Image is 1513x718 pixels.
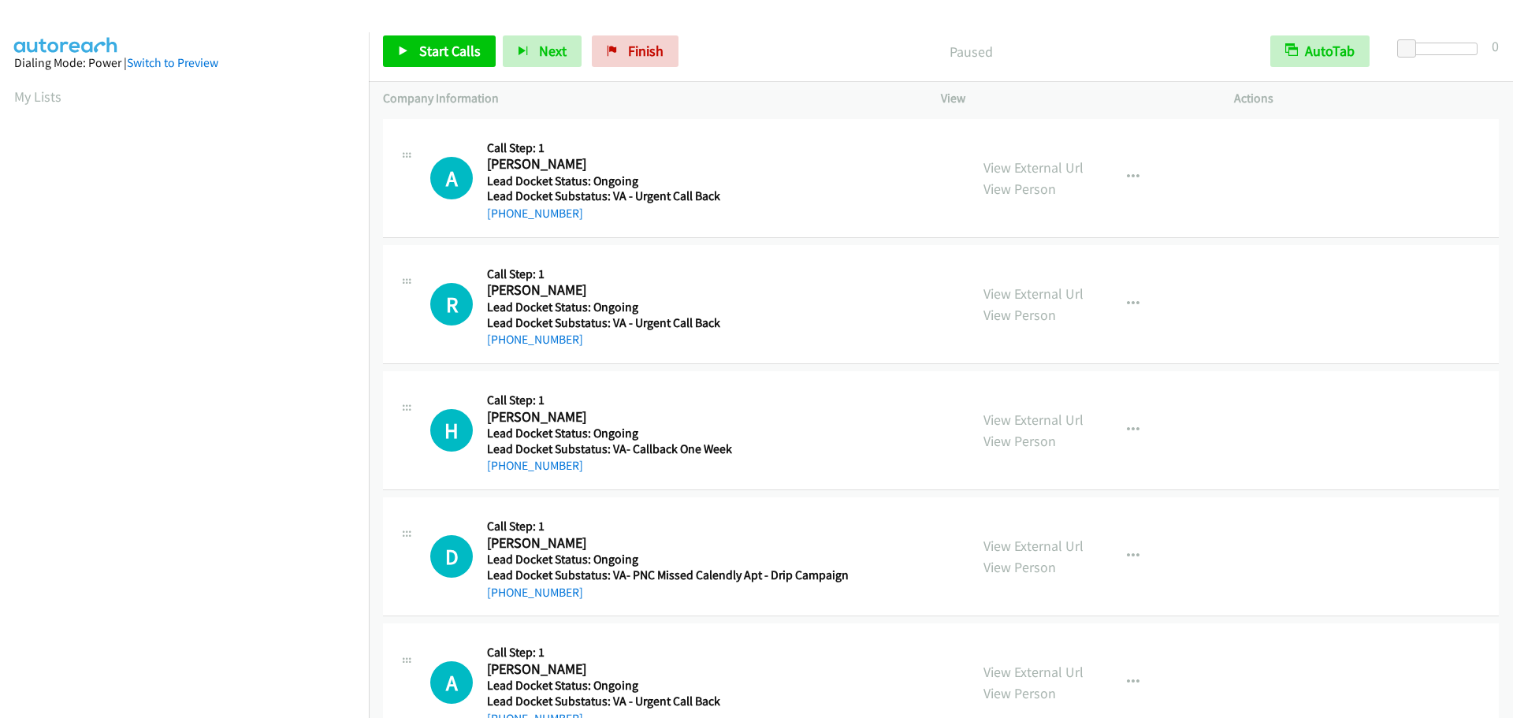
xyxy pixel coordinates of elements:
[487,552,849,567] h5: Lead Docket Status: Ongoing
[487,458,583,473] a: [PHONE_NUMBER]
[1492,35,1499,57] div: 0
[628,42,664,60] span: Finish
[487,299,843,315] h5: Lead Docket Status: Ongoing
[430,661,473,704] h1: A
[983,663,1084,681] a: View External Url
[430,283,473,326] div: The call is yet to be attempted
[487,315,843,331] h5: Lead Docket Substatus: VA - Urgent Call Back
[487,426,843,441] h5: Lead Docket Status: Ongoing
[430,409,473,452] h1: H
[383,35,496,67] a: Start Calls
[430,157,473,199] div: The call is yet to be attempted
[127,55,218,70] a: Switch to Preview
[487,585,583,600] a: [PHONE_NUMBER]
[941,89,1206,108] p: View
[487,206,583,221] a: [PHONE_NUMBER]
[487,155,843,173] h2: [PERSON_NAME]
[487,645,843,660] h5: Call Step: 1
[487,332,583,347] a: [PHONE_NUMBER]
[487,441,843,457] h5: Lead Docket Substatus: VA- Callback One Week
[487,660,843,679] h2: [PERSON_NAME]
[14,54,355,73] div: Dialing Mode: Power |
[983,432,1056,450] a: View Person
[487,678,843,694] h5: Lead Docket Status: Ongoing
[487,392,843,408] h5: Call Step: 1
[983,180,1056,198] a: View Person
[487,281,843,299] h2: [PERSON_NAME]
[700,41,1242,62] p: Paused
[983,306,1056,324] a: View Person
[592,35,678,67] a: Finish
[539,42,567,60] span: Next
[1405,43,1478,55] div: Delay between calls (in seconds)
[983,537,1084,555] a: View External Url
[503,35,582,67] button: Next
[487,694,843,709] h5: Lead Docket Substatus: VA - Urgent Call Back
[983,285,1084,303] a: View External Url
[487,519,849,534] h5: Call Step: 1
[487,408,843,426] h2: [PERSON_NAME]
[419,42,481,60] span: Start Calls
[487,266,843,282] h5: Call Step: 1
[487,534,843,552] h2: [PERSON_NAME]
[487,567,849,583] h5: Lead Docket Substatus: VA- PNC Missed Calendly Apt - Drip Campaign
[1270,35,1370,67] button: AutoTab
[383,89,913,108] p: Company Information
[487,188,843,204] h5: Lead Docket Substatus: VA - Urgent Call Back
[430,283,473,326] h1: R
[983,158,1084,177] a: View External Url
[983,411,1084,429] a: View External Url
[430,535,473,578] div: The call is yet to be attempted
[983,684,1056,702] a: View Person
[430,157,473,199] h1: A
[487,140,843,156] h5: Call Step: 1
[430,535,473,578] h1: D
[487,173,843,189] h5: Lead Docket Status: Ongoing
[430,409,473,452] div: The call is yet to be attempted
[14,87,61,106] a: My Lists
[983,558,1056,576] a: View Person
[430,661,473,704] div: The call is yet to be attempted
[1234,89,1499,108] p: Actions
